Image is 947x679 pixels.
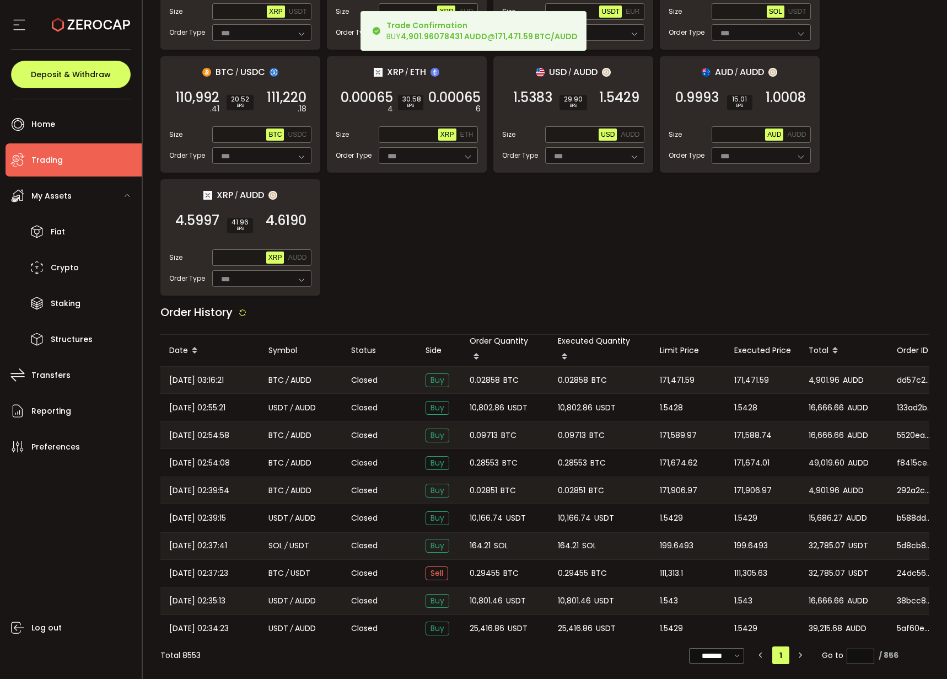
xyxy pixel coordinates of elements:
span: Buy [426,373,449,387]
span: AUD [767,131,781,138]
span: Order Type [336,151,372,161]
span: 133ad2bd-61f5-4000-862d-416f8cab5ff6 [897,402,932,414]
img: zuPXiwguUFiBOIQyqLOiXsnnNitlx7q4LCwEbLHADjIpTka+Lip0HH8D0VTrd02z+wEAAAAASUVORK5CYII= [768,68,777,77]
span: USDT [289,539,309,552]
span: USDT [508,402,528,414]
span: Closed [351,623,378,634]
span: Closed [351,375,378,386]
span: 16,666.66 [809,595,844,607]
em: .41 [210,103,219,115]
span: 1.5383 [513,92,552,103]
em: / [235,67,239,77]
span: XRP [440,131,454,138]
span: USDT [289,8,307,15]
span: 32,785.07 [809,567,845,580]
span: Order Type [169,151,205,161]
span: Closed [351,402,378,414]
span: 0.09713 [558,429,586,442]
i: BPS [231,103,249,109]
span: BTC [268,567,284,580]
span: Size [169,7,182,17]
span: 41.96 [232,219,249,226]
span: Home [31,116,55,132]
div: Limit Price [651,344,725,357]
em: / [290,595,293,607]
b: 4,901.96078431 AUDD [401,31,487,42]
div: Chat Widget [816,560,947,679]
span: 16,666.66 [809,429,844,442]
span: AUDD [295,622,316,635]
span: Buy [426,456,449,470]
span: Trading [31,152,63,168]
span: AUDD [295,402,316,414]
em: / [405,67,408,77]
span: 199.6493 [660,539,693,552]
span: Order Type [169,274,205,284]
div: Total [800,341,888,360]
span: SOL [769,8,782,15]
span: XRP [217,188,233,202]
span: USDT [596,402,616,414]
span: 1.0008 [766,92,806,103]
div: Order Quantity [461,335,549,366]
span: AUD [459,8,473,15]
span: 25,416.86 [470,622,504,635]
span: BTC [590,457,606,469]
b: Trade Confirmation [386,20,467,31]
div: Executed Price [725,344,800,357]
em: / [286,484,289,497]
span: Size [169,253,182,263]
span: SOL [494,539,508,552]
span: USDC [240,65,265,79]
span: Buy [426,539,449,553]
span: BTC [501,484,516,497]
span: AUDD [573,65,598,79]
span: BTC [503,374,519,387]
span: [DATE] 02:55:21 [169,402,225,414]
span: BTC [268,429,284,442]
span: [DATE] 02:35:13 [169,595,225,607]
span: 171,674.62 [660,457,697,469]
b: 171,471.59 BTC/AUDD [495,31,578,42]
span: USDT [268,622,288,635]
span: 171,471.59 [660,374,695,387]
span: Order Type [336,28,372,38]
em: / [286,567,289,580]
span: 4.5997 [175,215,219,226]
span: 15,686.27 [809,512,843,525]
span: SOL [582,539,596,552]
span: Size [169,130,182,140]
span: Preferences [31,439,80,455]
button: AUDD [785,129,808,141]
span: AUDD [295,512,316,525]
span: 0.29455 [558,567,588,580]
div: BUY @ [386,20,578,42]
button: Deposit & Withdraw [11,61,131,88]
button: XRP [266,252,284,264]
span: 10,166.74 [558,512,591,525]
span: dd57c23a-515b-4704-ae7f-b07aff29f38c [897,375,932,386]
span: Order Type [669,28,704,38]
span: Staking [51,296,80,312]
span: 4.6190 [266,215,306,226]
button: XRP [267,6,285,18]
i: BPS [564,103,583,109]
span: USD [549,65,567,79]
span: Transfers [31,367,71,383]
em: / [290,402,293,414]
span: AUDD [843,374,864,387]
span: 10,801.46 [558,595,591,607]
span: AUDD [295,595,316,607]
span: BTC [502,457,518,469]
span: Order Type [502,151,538,161]
span: USDT [594,595,614,607]
div: Date [160,341,260,360]
span: USDT [848,539,868,552]
button: AUDD [618,129,642,141]
em: / [735,67,738,77]
em: / [286,457,289,469]
span: 171,906.97 [660,484,697,497]
span: USDT [268,512,288,525]
span: 39,215.68 [809,622,842,635]
span: 171,588.74 [734,429,772,442]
